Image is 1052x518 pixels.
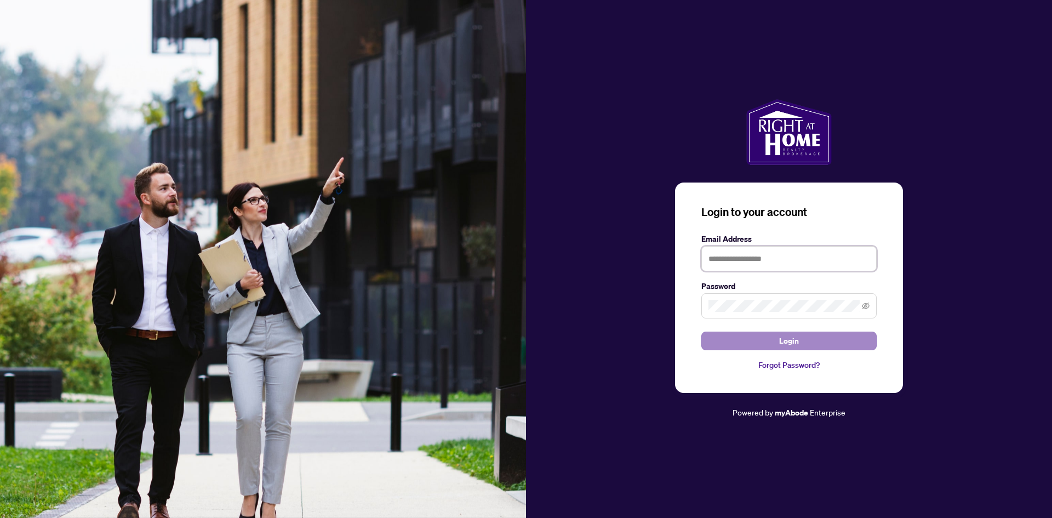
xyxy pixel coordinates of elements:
span: eye-invisible [862,302,870,310]
label: Email Address [701,233,877,245]
h3: Login to your account [701,204,877,220]
span: Enterprise [810,407,845,417]
span: Login [779,332,799,350]
button: Login [701,332,877,350]
a: Forgot Password? [701,359,877,371]
span: Powered by [733,407,773,417]
label: Password [701,280,877,292]
img: ma-logo [746,99,831,165]
a: myAbode [775,407,808,419]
